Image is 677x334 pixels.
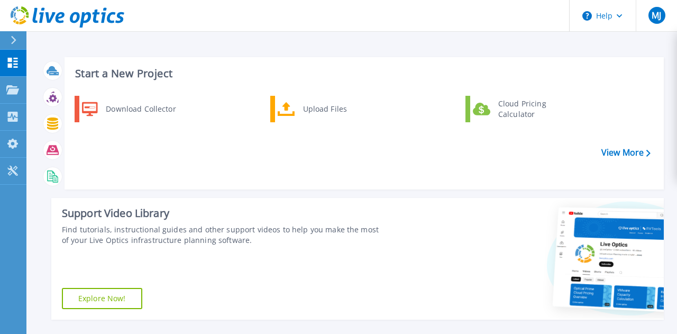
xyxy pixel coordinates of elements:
[493,98,571,120] div: Cloud Pricing Calculator
[601,148,651,158] a: View More
[62,224,380,246] div: Find tutorials, instructional guides and other support videos to help you make the most of your L...
[100,98,180,120] div: Download Collector
[298,98,376,120] div: Upload Files
[270,96,379,122] a: Upload Files
[75,68,650,79] h3: Start a New Project
[62,206,380,220] div: Support Video Library
[62,288,142,309] a: Explore Now!
[465,96,574,122] a: Cloud Pricing Calculator
[75,96,183,122] a: Download Collector
[652,11,661,20] span: MJ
